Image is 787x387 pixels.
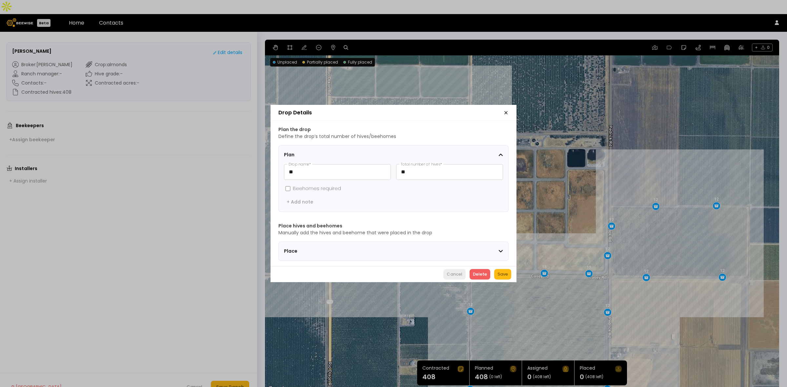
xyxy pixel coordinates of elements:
[278,229,509,236] p: Manually add the hives and beehome that were placed in the drop
[293,185,341,192] label: Beehomes required
[470,269,490,280] button: Delete
[278,223,509,229] h3: Place hives and beehomes
[473,271,487,278] div: Delete
[278,110,312,115] h2: Drop Details
[284,248,366,255] span: Place
[447,271,462,278] div: Cancel
[287,199,313,205] div: + Add note
[284,151,366,158] span: Plan
[278,126,509,133] h3: Plan the drop
[284,151,498,158] div: Plan
[284,248,498,255] div: Place
[497,271,508,278] div: Save
[278,133,509,140] p: Define the drop’s total number of hives/beehomes
[494,269,511,280] button: Save
[284,197,316,206] button: + Add note
[443,269,466,280] button: Cancel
